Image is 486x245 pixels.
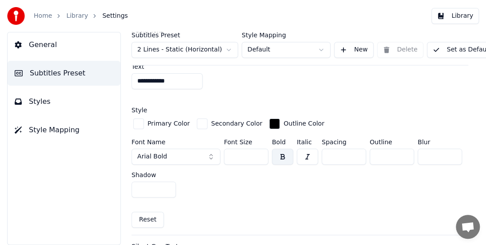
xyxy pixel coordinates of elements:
[322,139,366,145] label: Spacing
[283,119,324,128] div: Outline Color
[8,89,120,114] button: Styles
[66,12,88,20] a: Library
[131,32,238,38] label: Subtitles Preset
[370,139,414,145] label: Outline
[418,139,462,145] label: Blur
[8,32,120,57] button: General
[242,32,331,38] label: Style Mapping
[29,96,51,107] span: Styles
[30,68,85,79] span: Subtitles Preset
[131,107,147,113] label: Style
[334,42,374,58] button: New
[131,117,191,131] button: Primary Color
[456,215,480,239] div: Open chat
[8,118,120,142] button: Style Mapping
[224,139,268,145] label: Font Size
[29,125,80,135] span: Style Mapping
[272,139,293,145] label: Bold
[267,117,326,131] button: Outline Color
[7,7,25,25] img: youka
[29,40,57,50] span: General
[431,8,479,24] button: Library
[137,152,167,161] span: Arial Bold
[34,12,52,20] a: Home
[131,139,220,145] label: Font Name
[34,12,128,20] nav: breadcrumb
[102,12,127,20] span: Settings
[8,61,120,86] button: Subtitles Preset
[297,139,318,145] label: Italic
[195,117,264,131] button: Secondary Color
[131,63,144,70] label: Text
[147,119,190,128] div: Primary Color
[211,119,262,128] div: Secondary Color
[131,172,176,178] label: Shadow
[131,212,164,228] button: Reset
